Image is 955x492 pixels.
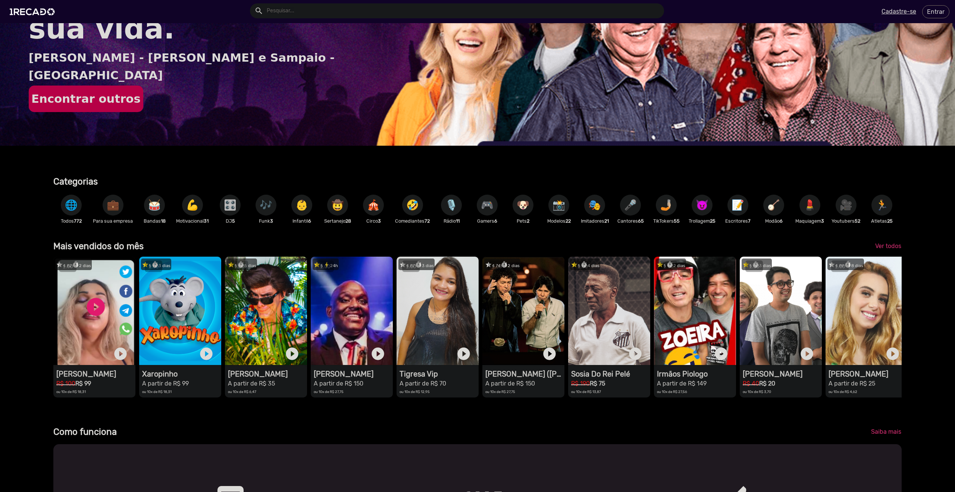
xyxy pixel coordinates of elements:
[53,241,144,251] b: Mais vendidos do mês
[256,195,276,216] button: 🎶
[652,217,680,225] p: TikTokers
[314,390,344,394] small: ou 10x de R$ 27,75
[93,217,133,225] p: Para sua empresa
[285,346,300,361] a: play_circle_filled
[876,195,888,216] span: 🏃
[740,257,822,365] video: 1RECADO vídeos dedicados para fãs e empresas
[225,257,307,365] video: 1RECADO vídeos dedicados para fãs e empresas
[204,218,209,224] b: 31
[548,195,569,216] button: 📸
[359,217,388,225] p: Circo
[224,195,237,216] span: 🎛️
[331,195,344,216] span: 🤠
[370,346,385,361] a: play_circle_filled
[57,217,85,225] p: Todos
[61,195,82,216] button: 🌐
[657,390,687,394] small: ou 10x de R$ 27,56
[657,369,736,378] h1: Irmãos Piologo
[220,195,241,216] button: 🎛️
[378,218,381,224] b: 3
[688,217,716,225] p: Trollagem
[113,346,128,361] a: play_circle_filled
[176,217,209,225] p: Motivacional
[456,346,471,361] a: play_circle_filled
[724,217,752,225] p: Escritores
[186,195,199,216] span: 💪
[216,217,244,225] p: DJ
[674,218,680,224] b: 55
[142,369,221,378] h1: Xaropinho
[660,195,673,216] span: 🤳🏼
[767,195,780,216] span: 🪕
[314,369,393,378] h1: [PERSON_NAME]
[144,195,165,216] button: 🥁
[840,195,852,216] span: 🎥
[311,257,393,365] video: 1RECADO vídeos dedicados para fãs e empresas
[232,218,235,224] b: 5
[485,369,564,378] h1: [PERSON_NAME] ([PERSON_NAME] & [PERSON_NAME])
[616,217,645,225] p: Cantores
[638,218,644,224] b: 65
[481,195,494,216] span: 🎮
[922,5,949,18] a: Entrar
[743,390,771,394] small: ou 10x de R$ 3,70
[692,195,713,216] button: 😈
[871,428,901,435] span: Saiba mais
[527,218,529,224] b: 2
[456,218,460,224] b: 11
[445,195,458,216] span: 🎙️
[291,195,312,216] button: 👶
[400,390,430,394] small: ou 10x de R$ 12,95
[552,195,565,216] span: 📸
[140,217,169,225] p: Bandas
[477,195,498,216] button: 🎮
[882,8,916,15] u: Cadastre-se
[542,346,557,361] a: play_circle_filled
[710,218,716,224] b: 25
[885,346,900,361] a: play_circle_filled
[829,369,908,378] h1: [PERSON_NAME]
[482,257,564,365] video: 1RECADO vídeos dedicados para fãs e empresas
[103,195,123,216] button: 💼
[628,346,643,361] a: play_circle_filled
[402,195,423,216] button: 🤣
[228,390,256,394] small: ou 10x de R$ 6,47
[406,195,419,216] span: 🤣
[56,380,75,387] small: R$ 100
[829,380,875,387] small: A partir de R$ 25
[875,242,901,250] span: Ver todos
[56,369,135,378] h1: [PERSON_NAME]
[327,195,348,216] button: 🤠
[759,380,775,387] b: R$ 20
[832,217,860,225] p: Youtubers
[270,218,273,224] b: 3
[53,427,117,437] b: Como funciona
[748,218,751,224] b: 7
[107,195,119,216] span: 💼
[732,195,744,216] span: 📝
[485,390,515,394] small: ou 10x de R$ 27,75
[254,6,263,15] mat-icon: Example home icon
[714,346,729,361] a: play_circle_filled
[868,217,896,225] p: Atletas
[780,218,783,224] b: 6
[142,380,189,387] small: A partir de R$ 99
[397,257,479,365] video: 1RECADO vídeos dedicados para fãs e empresas
[323,217,352,225] p: Sertanejo
[829,390,857,394] small: ou 10x de R$ 4,62
[74,218,82,224] b: 772
[604,218,609,224] b: 21
[657,380,707,387] small: A partir de R$ 149
[363,195,384,216] button: 🎪
[588,195,601,216] span: 🎭
[517,195,529,216] span: 🐶
[855,218,860,224] b: 52
[795,217,824,225] p: Maquiagem
[571,390,601,394] small: ou 10x de R$ 13,87
[821,218,824,224] b: 3
[799,346,814,361] a: play_circle_filled
[228,369,307,378] h1: [PERSON_NAME]
[743,380,759,387] small: R$ 40
[29,49,411,83] p: [PERSON_NAME] - [PERSON_NAME] e Sampaio - [GEOGRAPHIC_DATA]
[295,195,308,216] span: 👶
